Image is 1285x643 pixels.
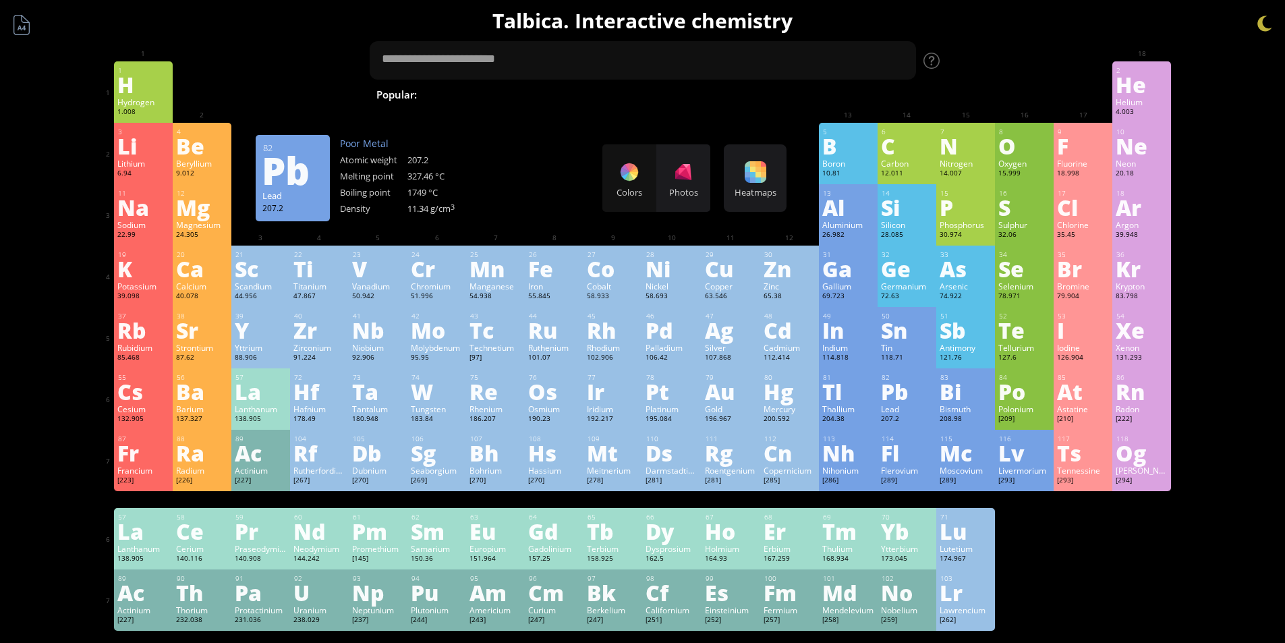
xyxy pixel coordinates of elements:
div: Kr [1116,258,1168,279]
div: Mo [411,319,463,341]
span: Water [521,86,566,103]
div: 47.867 [293,291,345,302]
div: Mg [176,196,228,218]
div: Mn [469,258,521,279]
div: Co [587,258,639,279]
span: [MEDICAL_DATA] [857,86,956,103]
div: 58.933 [587,291,639,302]
div: Phosphorus [940,219,992,230]
div: 14 [882,189,933,198]
div: 81 [823,373,874,382]
div: 14.007 [940,169,992,179]
div: 53 [1058,312,1109,320]
div: As [940,258,992,279]
div: 24.305 [176,230,228,241]
div: Au [705,381,757,402]
div: Zirconium [293,342,345,353]
sub: 4 [648,94,652,103]
div: Copper [705,281,757,291]
div: 9.012 [176,169,228,179]
div: Popular: [376,86,427,105]
div: Hg [764,381,816,402]
div: Te [998,319,1050,341]
div: 34 [999,250,1050,259]
div: Silver [705,342,757,353]
div: N [940,135,992,157]
div: 31 [823,250,874,259]
div: Fe [528,258,580,279]
div: 17 [1058,189,1109,198]
sub: 2 [587,94,591,103]
div: 22 [294,250,345,259]
div: Zinc [764,281,816,291]
div: K [117,258,169,279]
div: 76 [529,373,580,382]
div: 72 [294,373,345,382]
div: Xenon [1116,342,1168,353]
div: Rb [117,319,169,341]
div: 207.2 [407,154,475,166]
div: Arsenic [940,281,992,291]
div: 95.95 [411,353,463,364]
div: 38 [177,312,228,320]
div: Zr [293,319,345,341]
div: He [1116,74,1168,95]
div: Calcium [176,281,228,291]
div: 6.94 [117,169,169,179]
div: 126.904 [1057,353,1109,364]
span: H SO [613,86,661,103]
div: Pd [646,319,697,341]
div: B [822,135,874,157]
span: H SO + NaOH [704,86,789,103]
div: Cu [705,258,757,279]
div: Ir [587,381,639,402]
div: 92.906 [352,353,404,364]
div: Iridium [587,403,639,414]
div: 74.922 [940,291,992,302]
div: 51.996 [411,291,463,302]
div: H [117,74,169,95]
div: 73 [353,373,404,382]
div: 69.723 [822,291,874,302]
div: 114.818 [822,353,874,364]
div: 28.085 [881,230,933,241]
div: Boron [822,158,874,169]
div: Pb [262,159,322,181]
div: 56 [177,373,228,382]
div: Sodium [117,219,169,230]
div: Krypton [1116,281,1168,291]
div: Rhenium [469,403,521,414]
div: 26.982 [822,230,874,241]
sup: 3 [451,202,455,212]
div: Xe [1116,319,1168,341]
div: Heatmaps [727,186,783,198]
div: 4.003 [1116,107,1168,118]
div: 5 [823,128,874,136]
div: V [352,258,404,279]
div: 102.906 [587,353,639,364]
div: 41 [353,312,404,320]
sub: 4 [739,94,743,103]
div: 87.62 [176,353,228,364]
div: Ti [293,258,345,279]
div: Ar [1116,196,1168,218]
div: Rubidium [117,342,169,353]
div: 50.942 [352,291,404,302]
div: Molybdenum [411,342,463,353]
div: Thallium [822,403,874,414]
div: Technetium [469,342,521,353]
div: Rhodium [587,342,639,353]
div: 7 [940,128,992,136]
div: La [235,381,287,402]
div: 1.008 [117,107,169,118]
div: 18.998 [1057,169,1109,179]
div: Tantalum [352,403,404,414]
div: Hydrogen [117,96,169,107]
div: Magnesium [176,219,228,230]
div: 80 [764,373,816,382]
div: 43 [470,312,521,320]
div: Tellurium [998,342,1050,353]
div: Sn [881,319,933,341]
div: Lead [262,190,323,202]
div: Nitrogen [940,158,992,169]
